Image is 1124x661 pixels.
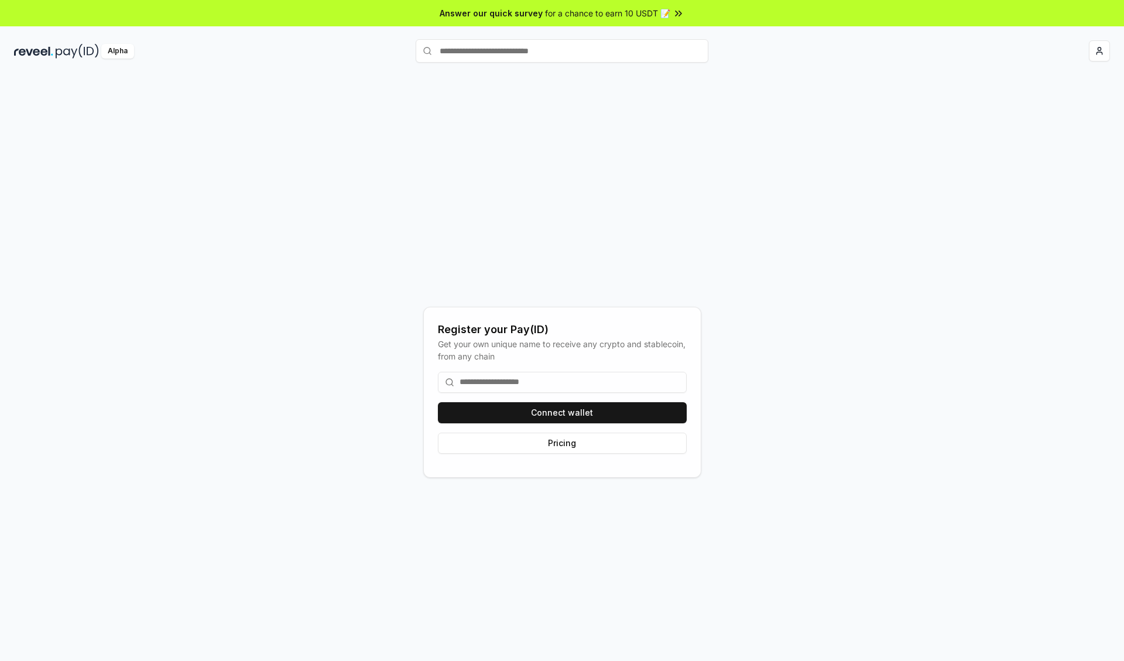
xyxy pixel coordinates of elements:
div: Get your own unique name to receive any crypto and stablecoin, from any chain [438,338,687,362]
button: Pricing [438,433,687,454]
span: Answer our quick survey [440,7,543,19]
div: Register your Pay(ID) [438,321,687,338]
img: pay_id [56,44,99,59]
button: Connect wallet [438,402,687,423]
span: for a chance to earn 10 USDT 📝 [545,7,670,19]
img: reveel_dark [14,44,53,59]
div: Alpha [101,44,134,59]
